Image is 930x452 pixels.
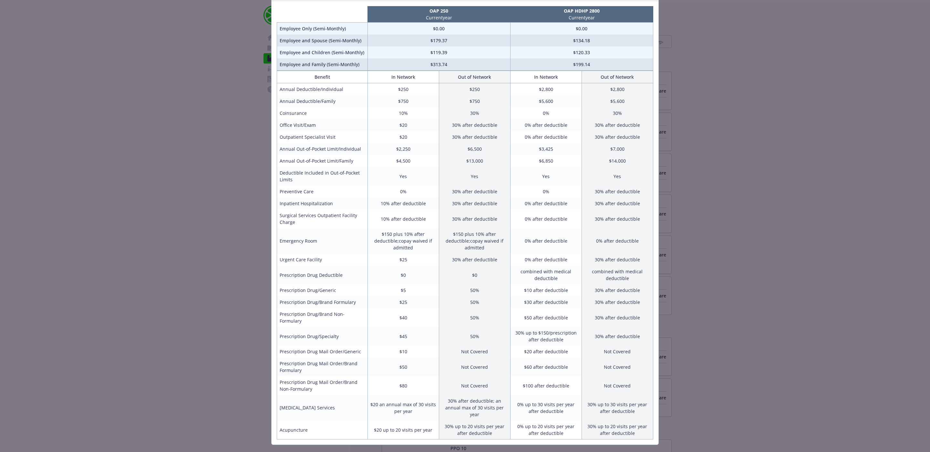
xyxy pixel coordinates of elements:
[277,71,368,83] th: Benefit
[510,83,582,95] td: $2,800
[439,327,510,346] td: 50%
[439,83,510,95] td: $250
[582,107,653,119] td: 30%
[277,167,368,186] td: Deductible Included in Out-of-Pocket Limits
[367,83,439,95] td: $250
[582,327,653,346] td: 30% after deductible
[367,376,439,395] td: $80
[439,209,510,228] td: 30% after deductible
[367,23,510,35] td: $0.00
[582,143,653,155] td: $7,000
[277,395,368,420] td: [MEDICAL_DATA] Services
[512,7,652,14] p: OAP HDHP 2800
[277,209,368,228] td: Surgical Services Outpatient Facility Charge
[582,284,653,296] td: 30% after deductible
[367,119,439,131] td: $20
[510,197,582,209] td: 0% after deductible
[582,308,653,327] td: 30% after deductible
[439,186,510,197] td: 30% after deductible
[510,23,653,35] td: $0.00
[367,254,439,266] td: $25
[367,107,439,119] td: 10%
[439,71,510,83] th: Out of Network
[510,155,582,167] td: $6,850
[510,95,582,107] td: $5,600
[582,71,653,83] th: Out of Network
[277,131,368,143] td: Outpatient Specialist Visit
[367,228,439,254] td: $150 plus 10% after deductible;copay waived if admitted
[510,357,582,376] td: $60 after deductible
[510,308,582,327] td: $50 after deductible
[277,376,368,395] td: Prescription Drug Mail Order/Brand Non-Formulary
[439,284,510,296] td: 50%
[512,14,652,21] p: Current year
[439,143,510,155] td: $6,500
[277,308,368,327] td: Prescription Drug/Brand Non-Formulary
[582,420,653,439] td: 30% up to 20 visits per year after deductible
[277,197,368,209] td: Inpatient Hospitalization
[367,167,439,186] td: Yes
[367,186,439,197] td: 0%
[439,167,510,186] td: Yes
[369,14,509,21] p: Current year
[439,95,510,107] td: $750
[367,95,439,107] td: $750
[367,284,439,296] td: $5
[367,308,439,327] td: $40
[439,395,510,420] td: 30% after deductible; an annual max of 30 visits per year
[277,143,368,155] td: Annual Out-of-Pocket Limit/Individual
[582,254,653,266] td: 30% after deductible
[439,376,510,395] td: Not Covered
[439,228,510,254] td: $150 plus 10% after deductible;copay waived if admitted
[367,46,510,58] td: $119.39
[277,266,368,284] td: Prescription Drug Deductible
[367,71,439,83] th: In Network
[510,119,582,131] td: 0% after deductible
[367,155,439,167] td: $4,500
[367,327,439,346] td: $45
[582,357,653,376] td: Not Covered
[277,327,368,346] td: Prescription Drug/Specialty
[582,119,653,131] td: 30% after deductible
[367,209,439,228] td: 10% after deductible
[369,7,509,14] p: OAP 250
[510,284,582,296] td: $10 after deductible
[277,58,368,71] td: Employee and Family (Semi-Monthly)
[277,155,368,167] td: Annual Out-of-Pocket Limit/Family
[510,296,582,308] td: $30 after deductible
[439,254,510,266] td: 30% after deductible
[510,58,653,71] td: $199.14
[439,131,510,143] td: 30% after deductible
[277,254,368,266] td: Urgent Care Facility
[367,296,439,308] td: $25
[277,186,368,197] td: Preventive Care
[439,308,510,327] td: 50%
[510,143,582,155] td: $3,425
[510,254,582,266] td: 0% after deductible
[277,95,368,107] td: Annual Deductible/Family
[582,83,653,95] td: $2,800
[367,197,439,209] td: 10% after deductible
[510,228,582,254] td: 0% after deductible
[510,107,582,119] td: 0%
[277,346,368,357] td: Prescription Drug Mail Order/Generic
[582,167,653,186] td: Yes
[510,395,582,420] td: 0% up to 30 visits per year after deductible
[277,23,368,35] td: Employee Only (Semi-Monthly)
[510,266,582,284] td: combined with medical deductible
[582,395,653,420] td: 30% up to 30 visits per year after deductible
[510,209,582,228] td: 0% after deductible
[582,296,653,308] td: 30% after deductible
[582,155,653,167] td: $14,000
[439,357,510,376] td: Not Covered
[510,346,582,357] td: $20 after deductible
[367,357,439,376] td: $50
[510,376,582,395] td: $100 after deductible
[510,420,582,439] td: 0% up to 20 visits per year after deductible
[277,119,368,131] td: Office Visit/Exam
[277,420,368,439] td: Acupuncture
[367,131,439,143] td: $20
[277,35,368,46] td: Employee and Spouse (Semi-Monthly)
[582,95,653,107] td: $5,600
[367,420,439,439] td: $20 up to 20 visits per year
